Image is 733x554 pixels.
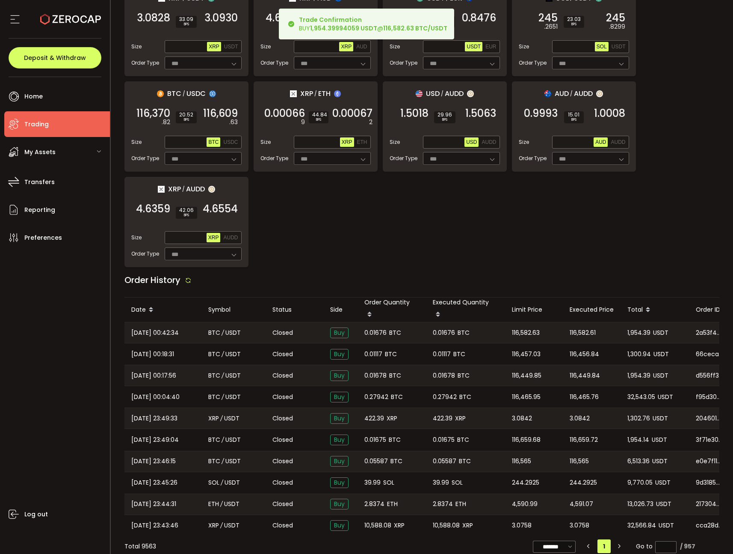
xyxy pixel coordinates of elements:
[209,44,219,50] span: XRP
[220,499,223,509] em: /
[627,478,653,488] span: 9,770.05
[24,118,49,131] span: Trading
[594,109,625,118] span: 1.0008
[538,14,558,22] span: 245
[390,456,402,466] span: BTC
[364,499,384,509] span: 2.8374
[208,371,220,381] span: BTC
[341,44,352,50] span: XRP
[208,186,215,193] img: zuPXiwguUFiBOIQyqLOiXsnnNitlx7q4LCwEbLHADjIpTka+Lip0HH8D0VTrd02z+wEAAAAASUVORK5CYII=
[519,59,547,67] span: Order Type
[621,303,689,317] div: Total
[272,393,293,402] span: Closed
[459,456,471,466] span: BTC
[330,370,349,381] span: Buy
[334,90,341,97] img: eth_portfolio.svg
[131,234,142,241] span: Size
[131,456,176,466] span: [DATE] 23:46:15
[136,109,170,118] span: 116,370
[131,43,142,51] span: Size
[652,456,668,466] span: USDT
[208,392,220,402] span: BTC
[391,392,403,402] span: BTC
[272,478,293,487] span: Closed
[137,14,170,22] span: 3.0828
[658,392,673,402] span: USDT
[390,43,400,51] span: Size
[485,44,496,50] span: EUR
[611,139,625,145] span: AUDD
[627,371,650,381] span: 1,954.39
[696,414,723,423] span: 204601a7-7941-4444-9b43-947f68eb8efc
[512,456,531,466] span: 116,565
[179,117,193,122] i: BPS
[183,90,185,98] em: /
[627,414,650,423] span: 1,302.76
[131,138,142,146] span: Size
[597,539,611,553] li: 1
[627,499,653,509] span: 13,026.73
[466,139,477,145] span: USD
[385,349,397,359] span: BTC
[131,392,180,402] span: [DATE] 00:04:40
[208,478,219,488] span: SOL
[594,137,608,147] button: AUD
[208,235,219,241] span: XRP
[272,457,293,466] span: Closed
[512,371,541,381] span: 116,449.85
[457,435,469,445] span: BTC
[260,59,288,67] span: Order Type
[627,435,649,445] span: 1,954.14
[389,371,401,381] span: BTC
[459,392,471,402] span: BTC
[433,328,455,338] span: 0.01676
[458,371,470,381] span: BTC
[570,328,596,338] span: 116,582.61
[595,139,606,145] span: AUD
[394,521,405,530] span: XRP
[179,112,193,117] span: 20.52
[524,109,558,118] span: 0.9993
[131,435,179,445] span: [DATE] 23:49:04
[224,44,238,50] span: USDT
[433,456,456,466] span: 0.05587
[221,478,223,488] em: /
[266,14,299,22] span: 4.6392
[364,349,382,359] span: 0.01117
[567,117,580,122] i: BPS
[339,42,353,51] button: XRP
[220,414,223,423] em: /
[355,137,369,147] button: ETH
[299,15,447,33] div: BUY @
[433,521,460,530] span: 10,588.08
[222,435,224,445] em: /
[340,137,354,147] button: XRP
[225,371,241,381] span: USDT
[467,90,474,97] img: zuPXiwguUFiBOIQyqLOiXsnnNitlx7q4LCwEbLHADjIpTka+Lip0HH8D0VTrd02z+wEAAAAASUVORK5CYII=
[364,478,381,488] span: 39.99
[465,42,482,51] button: USDT
[596,90,603,97] img: zuPXiwguUFiBOIQyqLOiXsnnNitlx7q4LCwEbLHADjIpTka+Lip0HH8D0VTrd02z+wEAAAAASUVORK5CYII=
[357,139,367,145] span: ETH
[631,462,733,554] div: Chat Widget
[390,59,417,67] span: Order Type
[24,55,86,61] span: Deposit & Withdraw
[24,508,48,521] span: Log out
[505,305,563,315] div: Limit Price
[387,414,397,423] span: XRP
[652,435,667,445] span: USDT
[612,44,626,50] span: USDT
[24,232,62,244] span: Preferences
[512,392,541,402] span: 116,465.95
[131,349,174,359] span: [DATE] 00:18:31
[519,138,529,146] span: Size
[124,542,156,551] div: Total 9563
[627,456,650,466] span: 6,513.36
[627,349,651,359] span: 1,300.94
[426,88,440,99] span: USD
[272,350,293,359] span: Closed
[323,305,358,315] div: Side
[229,118,238,127] em: .63
[390,155,417,162] span: Order Type
[653,414,668,423] span: USDT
